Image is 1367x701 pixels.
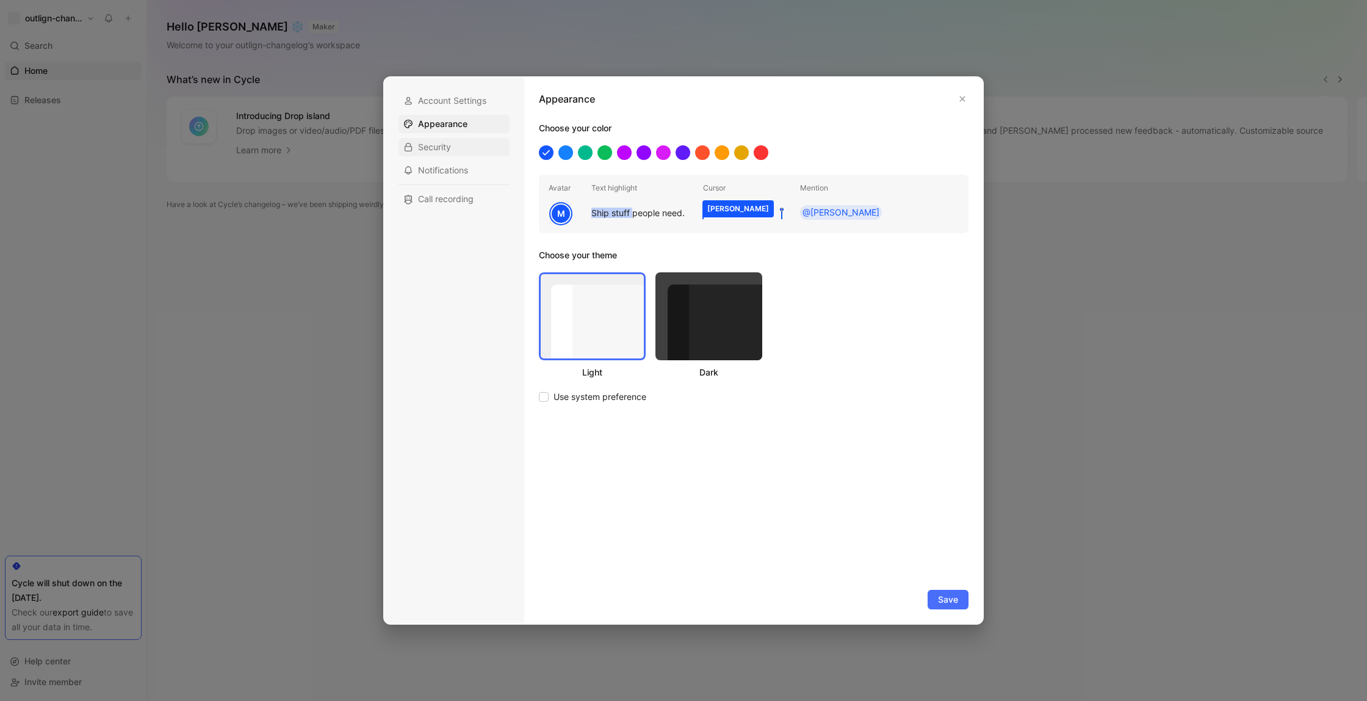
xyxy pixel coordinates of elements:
[554,390,646,404] span: Use system preference
[591,205,685,220] div: people need.
[418,118,467,130] span: Appearance
[928,590,968,609] button: Save
[539,121,968,136] h1: Choose your color
[418,164,468,176] span: Notifications
[418,95,486,107] span: Account Settings
[591,208,632,218] mark: Ship stuff
[549,182,573,194] h2: Avatar
[399,92,510,110] div: Account Settings
[703,182,782,194] h2: Cursor
[539,248,762,263] h1: Choose your theme
[539,92,595,106] h1: Appearance
[399,161,510,180] div: Notifications
[550,203,571,224] div: M
[539,365,646,380] div: Light
[399,115,510,133] div: Appearance
[800,205,882,220] div: @[PERSON_NAME]
[800,182,882,194] h2: Mention
[655,365,762,380] div: Dark
[418,141,451,153] span: Security
[399,190,510,208] div: Call recording
[938,592,958,607] span: Save
[399,138,510,156] div: Security
[591,182,685,194] h2: Text highlight
[418,193,474,205] span: Call recording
